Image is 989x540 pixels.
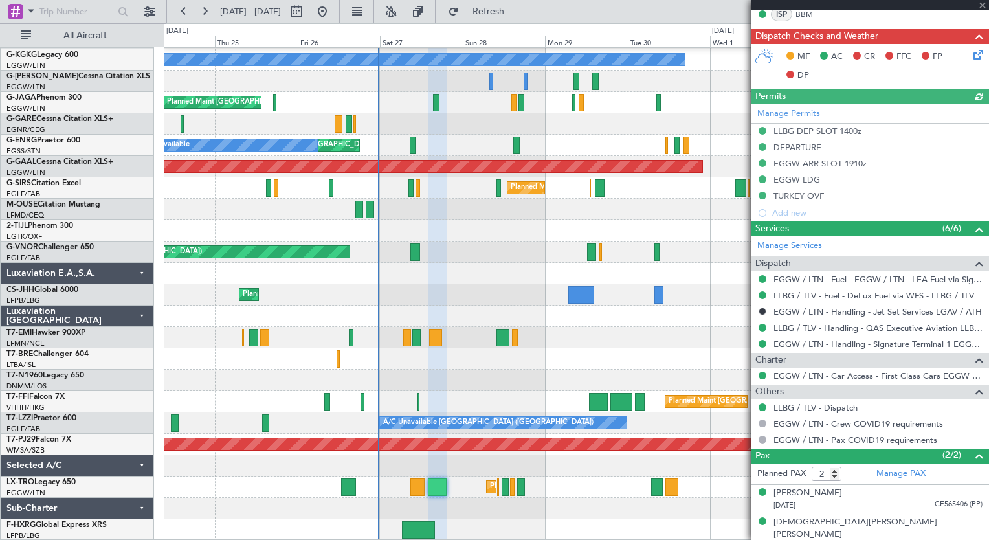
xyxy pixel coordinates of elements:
span: T7-PJ29 [6,436,36,444]
input: Trip Number [39,2,114,21]
span: T7-N1960 [6,372,43,379]
div: Wed 1 [710,36,792,47]
a: EGGW / LTN - Car Access - First Class Cars EGGW / LTN [773,370,983,381]
span: Services [755,221,789,236]
a: T7-BREChallenger 604 [6,350,89,358]
span: CE565406 (PP) [935,499,983,510]
span: G-VNOR [6,243,38,251]
span: FFC [896,51,911,63]
div: [DATE] [712,26,734,37]
div: Planned Maint [GEOGRAPHIC_DATA] ([GEOGRAPHIC_DATA]) [490,477,694,497]
a: LFPB/LBG [6,296,40,306]
span: G-[PERSON_NAME] [6,73,78,80]
div: Planned Maint [GEOGRAPHIC_DATA] ([GEOGRAPHIC_DATA]) [167,93,371,112]
span: T7-LZZI [6,414,33,422]
a: G-GAALCessna Citation XLS+ [6,158,113,166]
a: 2-TIJLPhenom 300 [6,222,73,230]
div: Sun 28 [463,36,545,47]
span: Refresh [461,7,516,16]
span: (2/2) [942,448,961,462]
span: All Aircraft [34,31,137,40]
a: EGGW/LTN [6,104,45,113]
a: G-ENRGPraetor 600 [6,137,80,144]
span: CS-JHH [6,286,34,294]
a: G-VNORChallenger 650 [6,243,94,251]
div: Fri 26 [298,36,380,47]
a: G-JAGAPhenom 300 [6,94,82,102]
a: CS-JHHGlobal 6000 [6,286,78,294]
a: LFMD/CEQ [6,210,44,220]
div: Planned Maint [GEOGRAPHIC_DATA] ([GEOGRAPHIC_DATA]) [669,392,872,411]
button: All Aircraft [14,25,140,46]
span: Dispatch Checks and Weather [755,29,878,44]
label: Planned PAX [757,467,806,480]
span: G-GAAL [6,158,36,166]
a: EGGW / LTN - Handling - Jet Set Services LGAV / ATH [773,306,982,317]
a: Manage PAX [876,467,926,480]
span: G-JAGA [6,94,36,102]
span: 2-TIJL [6,222,28,230]
button: Refresh [442,1,520,22]
span: T7-EMI [6,329,32,337]
a: EGGW / LTN - Crew COVID19 requirements [773,418,943,429]
a: DNMM/LOS [6,381,47,391]
a: G-KGKGLegacy 600 [6,51,78,59]
div: Tue 30 [628,36,710,47]
a: T7-N1960Legacy 650 [6,372,84,379]
a: EGGW/LTN [6,61,45,71]
a: LLBG / TLV - Dispatch [773,402,858,413]
div: Mon 29 [545,36,627,47]
a: WMSA/SZB [6,445,45,455]
a: T7-LZZIPraetor 600 [6,414,76,422]
span: Others [755,385,784,399]
span: G-ENRG [6,137,37,144]
a: VHHH/HKG [6,403,45,412]
a: EGSS/STN [6,146,41,156]
span: [DATE] - [DATE] [220,6,281,17]
span: Charter [755,353,786,368]
div: [PERSON_NAME] [773,487,842,500]
a: EGGW/LTN [6,82,45,92]
div: ISP [771,7,792,21]
a: T7-FFIFalcon 7X [6,393,65,401]
span: G-SIRS [6,179,31,187]
span: (6/6) [942,221,961,235]
a: EGGW / LTN - Fuel - EGGW / LTN - LEA Fuel via Signature in EGGW [773,274,983,285]
a: LTBA/ISL [6,360,36,370]
a: T7-EMIHawker 900XP [6,329,85,337]
a: EGGW/LTN [6,168,45,177]
span: G-GARE [6,115,36,123]
a: LX-TROLegacy 650 [6,478,76,486]
a: EGLF/FAB [6,253,40,263]
a: LFMN/NCE [6,339,45,348]
a: EGNR/CEG [6,125,45,135]
span: FP [933,51,942,63]
a: M-OUSECitation Mustang [6,201,100,208]
a: EGGW / LTN - Handling - Signature Terminal 1 EGGW / LTN [773,339,983,350]
a: EGLF/FAB [6,424,40,434]
div: A/C Unavailable [GEOGRAPHIC_DATA] ([GEOGRAPHIC_DATA]) [383,413,594,433]
a: EGGW / LTN - Pax COVID19 requirements [773,434,937,445]
a: G-SIRSCitation Excel [6,179,81,187]
div: Planned Maint [GEOGRAPHIC_DATA] ([GEOGRAPHIC_DATA]) [511,178,715,197]
a: T7-PJ29Falcon 7X [6,436,71,444]
span: T7-FFI [6,393,29,401]
span: LX-TRO [6,478,34,486]
span: T7-BRE [6,350,33,358]
a: LLBG / TLV - Fuel - DeLux Fuel via WFS - LLBG / TLV [773,290,974,301]
a: EGTK/OXF [6,232,42,242]
a: G-[PERSON_NAME]Cessna Citation XLS [6,73,150,80]
a: Manage Services [757,240,822,253]
span: AC [831,51,843,63]
a: EGLF/FAB [6,189,40,199]
span: M-OUSE [6,201,38,208]
span: DP [797,69,809,82]
div: Planned Maint [GEOGRAPHIC_DATA] ([GEOGRAPHIC_DATA]) [243,285,447,304]
a: LLBG / TLV - Handling - QAS Executive Aviation LLBG / TLV [773,322,983,333]
a: BBM [795,8,825,20]
span: CR [864,51,875,63]
span: G-KGKG [6,51,37,59]
div: [DATE] [166,26,188,37]
div: Thu 25 [215,36,297,47]
a: G-GARECessna Citation XLS+ [6,115,113,123]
